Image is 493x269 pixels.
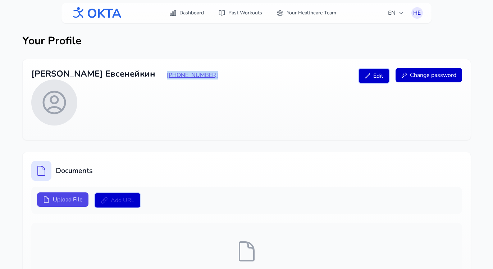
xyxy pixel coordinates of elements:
[56,166,93,176] h2: Documents
[165,6,208,19] a: Dashboard
[396,68,462,82] button: Change password
[53,195,83,204] span: Upload File
[214,6,266,19] a: Past Workouts
[167,71,218,79] a: [PHONE_NUMBER]
[70,4,122,22] img: OKTA logo
[111,196,134,205] span: Add URL
[384,6,408,20] button: EN
[31,68,155,79] h2: [PERSON_NAME] Евсенейкин
[22,35,471,47] h1: Your Profile
[411,7,423,19] button: НЕ
[272,6,341,19] a: Your Healthcare Team
[410,71,456,79] span: Change password
[388,9,404,17] span: EN
[373,72,383,80] span: Edit
[358,68,390,84] button: Edit
[94,192,141,208] button: Add URL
